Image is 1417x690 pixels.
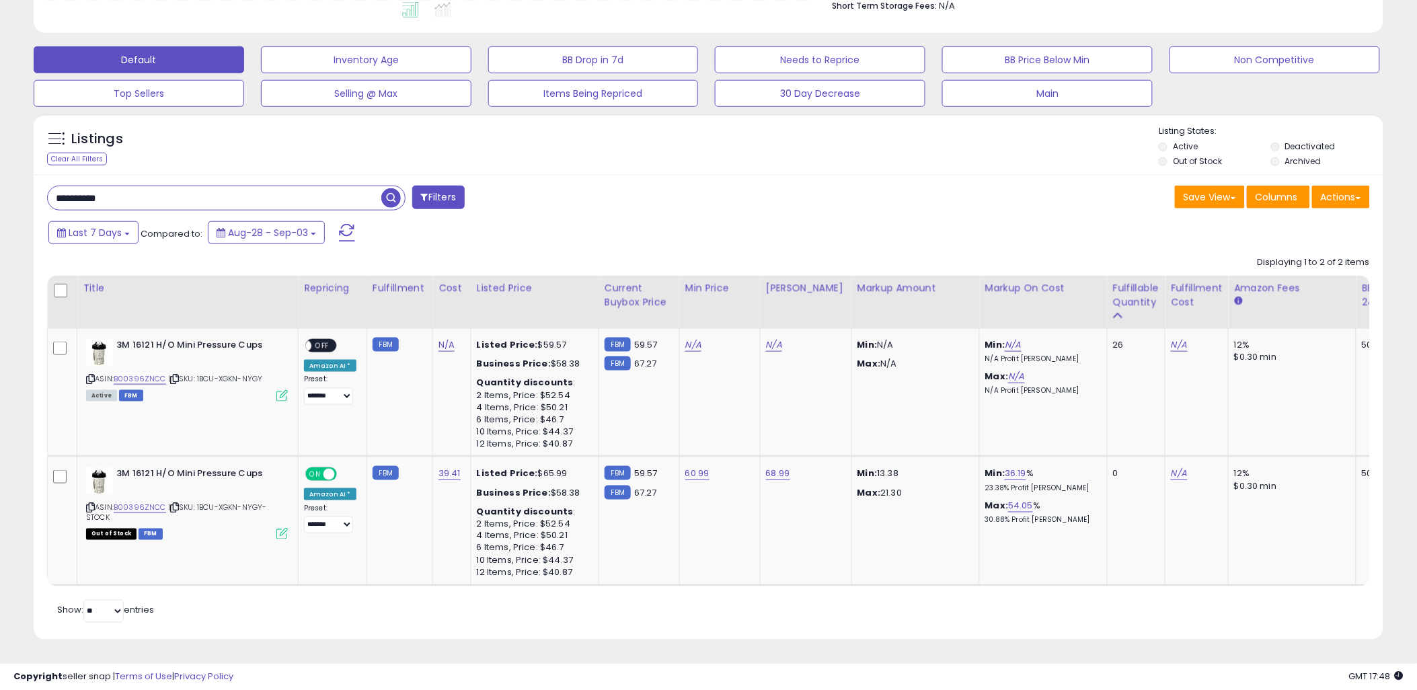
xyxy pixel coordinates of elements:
div: % [985,500,1097,525]
span: Last 7 Days [69,226,122,239]
button: Filters [412,186,465,209]
span: All listings that are currently out of stock and unavailable for purchase on Amazon [86,529,137,540]
strong: Min: [857,467,878,480]
img: 51r5Vfj1BkL._SL40_.jpg [86,467,113,494]
div: Fulfillment [373,281,427,295]
small: Amazon Fees. [1234,295,1242,307]
strong: Max: [857,357,881,370]
div: 4 Items, Price: $50.21 [477,401,588,414]
b: Business Price: [477,357,551,370]
div: Title [83,281,293,295]
a: 60.99 [685,467,710,480]
div: 2 Items, Price: $52.54 [477,389,588,401]
div: Markup Amount [857,281,974,295]
div: 12 Items, Price: $40.87 [477,438,588,450]
div: Displaying 1 to 2 of 2 items [1258,256,1370,269]
b: Max: [985,499,1009,512]
div: Min Price [685,281,755,295]
b: Listed Price: [477,467,538,480]
a: N/A [685,338,701,352]
div: $58.38 [477,487,588,499]
div: $58.38 [477,358,588,370]
small: FBM [605,466,631,480]
b: 3M 16121 H/O Mini Pressure Cups [116,467,280,484]
p: Listing States: [1159,125,1383,138]
div: 12 Items, Price: $40.87 [477,567,588,579]
span: 67.27 [634,486,657,499]
p: N/A [857,358,969,370]
button: Selling @ Max [261,80,471,107]
div: 0 [1113,467,1155,480]
a: B00396ZNCC [114,502,166,513]
a: 68.99 [766,467,790,480]
b: Business Price: [477,486,551,499]
div: Amazon AI * [304,360,356,372]
div: 50% [1362,467,1406,480]
button: Top Sellers [34,80,244,107]
span: OFF [311,340,333,352]
p: N/A [857,339,969,351]
div: 6 Items, Price: $46.7 [477,414,588,426]
p: 23.38% Profit [PERSON_NAME] [985,484,1097,493]
div: 10 Items, Price: $44.37 [477,426,588,438]
button: Main [942,80,1153,107]
span: ON [307,469,323,480]
div: 12% [1234,467,1346,480]
button: Non Competitive [1170,46,1380,73]
button: Inventory Age [261,46,471,73]
div: [PERSON_NAME] [766,281,846,295]
p: 21.30 [857,487,969,499]
p: 30.88% Profit [PERSON_NAME] [985,515,1097,525]
span: FBM [119,390,143,401]
small: FBM [605,338,631,352]
a: 36.19 [1005,467,1026,480]
p: N/A Profit [PERSON_NAME] [985,354,1097,364]
button: Columns [1247,186,1310,208]
span: | SKU: 1BCU-XGKN-NYGY [168,373,263,384]
span: OFF [335,469,356,480]
div: BB Share 24h. [1362,281,1411,309]
div: Amazon AI * [304,488,356,500]
div: 4 Items, Price: $50.21 [477,530,588,542]
small: FBM [605,486,631,500]
span: Compared to: [141,227,202,240]
div: 6 Items, Price: $46.7 [477,542,588,554]
div: 12% [1234,339,1346,351]
div: 26 [1113,339,1155,351]
span: Aug-28 - Sep-03 [228,226,308,239]
div: $0.30 min [1234,351,1346,363]
b: Listed Price: [477,338,538,351]
button: BB Drop in 7d [488,46,699,73]
div: : [477,506,588,518]
span: | SKU: 1BCU-XGKN-NYGY-STOCK [86,502,267,522]
div: Amazon Fees [1234,281,1350,295]
label: Out of Stock [1173,155,1222,167]
b: Max: [985,370,1009,383]
p: 13.38 [857,467,969,480]
b: 3M 16121 H/O Mini Pressure Cups [116,339,280,355]
div: 50% [1362,339,1406,351]
button: Items Being Repriced [488,80,699,107]
div: % [985,467,1097,492]
small: FBM [373,338,399,352]
span: 59.57 [634,338,658,351]
span: 2025-09-11 17:48 GMT [1349,670,1404,683]
button: Default [34,46,244,73]
div: ASIN: [86,339,288,400]
a: Terms of Use [115,670,172,683]
button: Needs to Reprice [715,46,925,73]
strong: Max: [857,486,881,499]
div: $65.99 [477,467,588,480]
div: Fulfillment Cost [1171,281,1223,309]
div: $0.30 min [1234,480,1346,492]
span: Columns [1256,190,1298,204]
button: Save View [1175,186,1245,208]
small: FBM [373,466,399,480]
b: Min: [985,467,1005,480]
a: B00396ZNCC [114,373,166,385]
a: 39.41 [438,467,461,480]
a: N/A [438,338,455,352]
div: Listed Price [477,281,593,295]
span: 59.57 [634,467,658,480]
div: Current Buybox Price [605,281,674,309]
